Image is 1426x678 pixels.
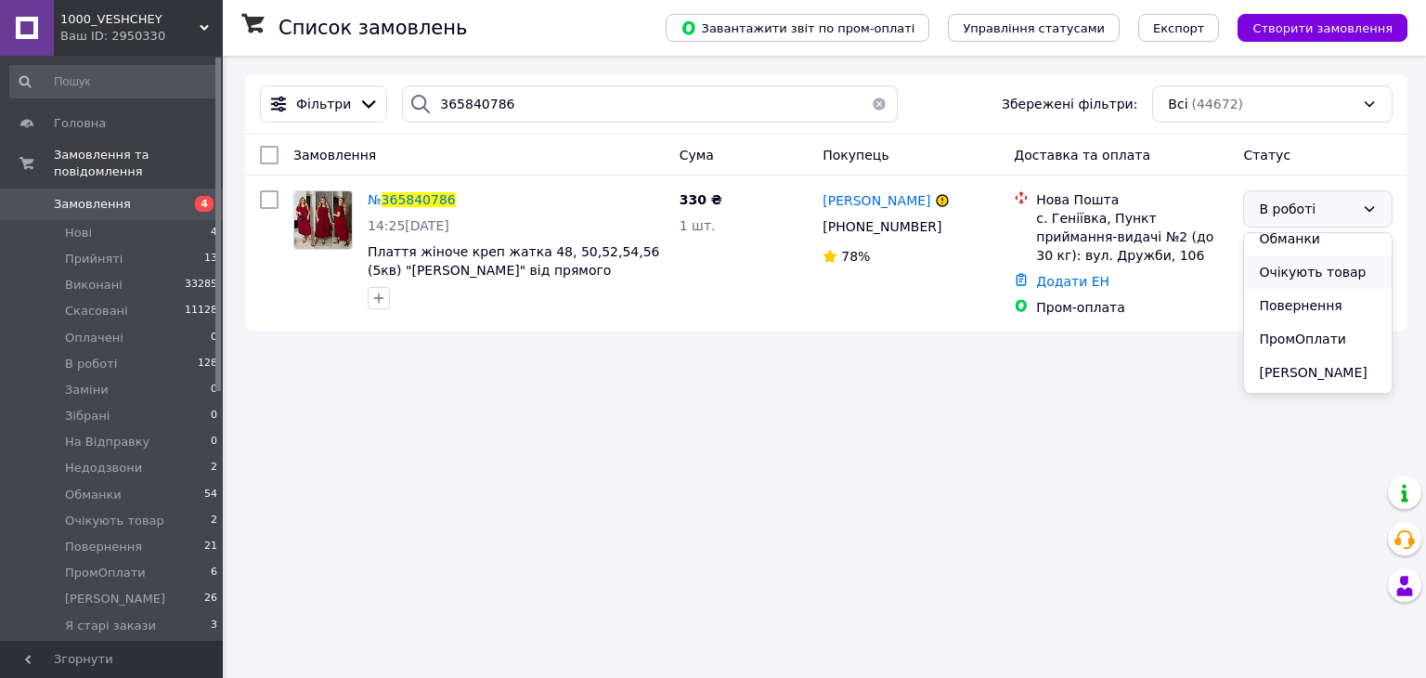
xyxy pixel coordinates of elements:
span: 1 шт. [680,218,716,233]
span: [PERSON_NAME] [823,193,930,208]
span: 0 [211,408,217,424]
button: Завантажити звіт по пром-оплаті [666,14,929,42]
div: В роботі [1259,199,1355,219]
span: ПромОплати [65,565,146,581]
a: Додати ЕН [1036,274,1109,289]
li: Я старі закази [1244,389,1392,423]
span: Cума [680,148,714,163]
a: №365840786 [368,192,456,207]
span: 330 ₴ [680,192,722,207]
span: 1000_VESHCHEY [60,11,200,28]
span: (44672) [1192,97,1243,111]
button: Експорт [1138,14,1220,42]
span: Нові [65,225,92,241]
span: Прийняті [65,251,123,267]
span: Фільтри [296,95,351,113]
span: 6 [211,565,217,581]
span: 33285 [185,277,217,293]
span: Недодзвони [65,460,142,476]
li: [PERSON_NAME] [1244,356,1392,389]
span: 4 [211,225,217,241]
a: Фото товару [293,190,353,250]
img: Фото товару [294,191,352,249]
div: [PHONE_NUMBER] [819,214,945,240]
span: Скасовані [65,303,128,319]
span: 4 [195,196,214,212]
li: ПромОплати [1244,322,1392,356]
span: 26 [204,591,217,607]
div: Пром-оплата [1036,298,1228,317]
span: В роботі [65,356,117,372]
span: Виконані [65,277,123,293]
li: Обманки [1244,222,1392,255]
span: Заміни [65,382,109,398]
span: 11128 [185,303,217,319]
span: 3 [211,618,217,634]
span: Всі [1168,95,1187,113]
span: На Відправку [65,434,149,450]
span: 365840786 [382,192,456,207]
li: Повернення [1244,289,1392,322]
div: Ваш ID: 2950330 [60,28,223,45]
span: 78% [841,249,870,264]
li: Очікують товар [1244,255,1392,289]
button: Створити замовлення [1238,14,1407,42]
span: 0 [211,434,217,450]
span: 54 [204,487,217,503]
span: [PERSON_NAME] [65,591,165,607]
button: Управління статусами [948,14,1120,42]
span: Я старі закази [65,618,156,634]
span: Доставка та оплата [1014,148,1150,163]
div: Нова Пошта [1036,190,1228,209]
a: [PERSON_NAME] [823,191,930,210]
span: Обманки [65,487,122,503]
input: Пошук за номером замовлення, ПІБ покупця, номером телефону, Email, номером накладної [402,85,897,123]
span: Покупець [823,148,888,163]
span: Очікують товар [65,513,164,529]
span: Експорт [1153,21,1205,35]
span: Завантажити звіт по пром-оплаті [681,20,914,36]
span: Управління статусами [963,21,1105,35]
span: 0 [211,382,217,398]
span: Оплачені [65,330,123,346]
span: № [368,192,382,207]
a: Створити замовлення [1219,20,1407,34]
span: Збережені фільтри: [1002,95,1137,113]
span: 128 [198,356,217,372]
div: с. Геніївка, Пункт приймання-видачі №2 (до 30 кг): вул. Дружби, 106 [1036,209,1228,265]
a: Плаття жіноче креп жатка 48, 50,52,54,56 (5кв) "[PERSON_NAME]" від прямого постачальника [368,244,660,296]
span: 14:25[DATE] [368,218,449,233]
span: 2 [211,460,217,476]
button: Очистить [861,85,898,123]
span: Створити замовлення [1252,21,1393,35]
span: Статус [1243,148,1290,163]
span: Зібрані [65,408,110,424]
span: 21 [204,539,217,555]
span: Повернення [65,539,142,555]
span: 0 [211,330,217,346]
span: Замовлення та повідомлення [54,147,223,180]
h1: Список замовлень [279,17,467,39]
span: Головна [54,115,106,132]
input: Пошук [9,65,219,98]
span: 13 [204,251,217,267]
span: Замовлення [293,148,376,163]
span: Замовлення [54,196,131,213]
span: 2 [211,513,217,529]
